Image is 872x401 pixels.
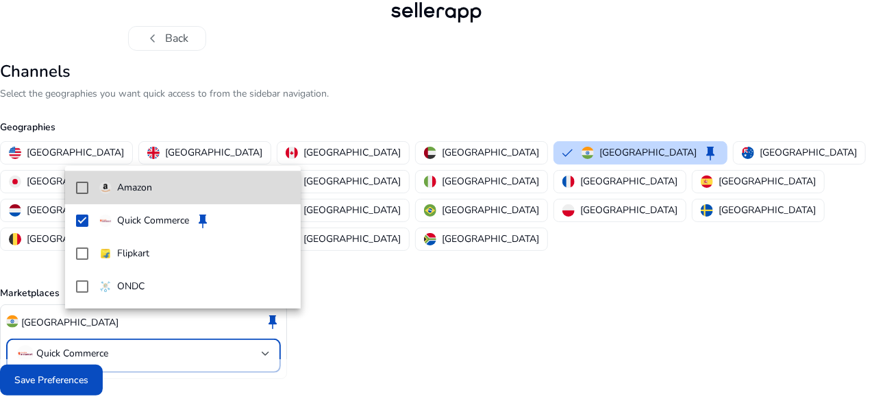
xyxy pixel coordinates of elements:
[195,212,211,229] span: keep
[99,215,112,227] img: quick-commerce.gif
[117,246,149,261] p: Flipkart
[117,279,145,294] p: ONDC
[99,247,112,260] img: flipkart.svg
[99,280,112,293] img: ondc-sm.webp
[99,182,112,194] img: amazon.svg
[117,180,152,195] p: Amazon
[117,213,189,228] p: Quick Commerce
